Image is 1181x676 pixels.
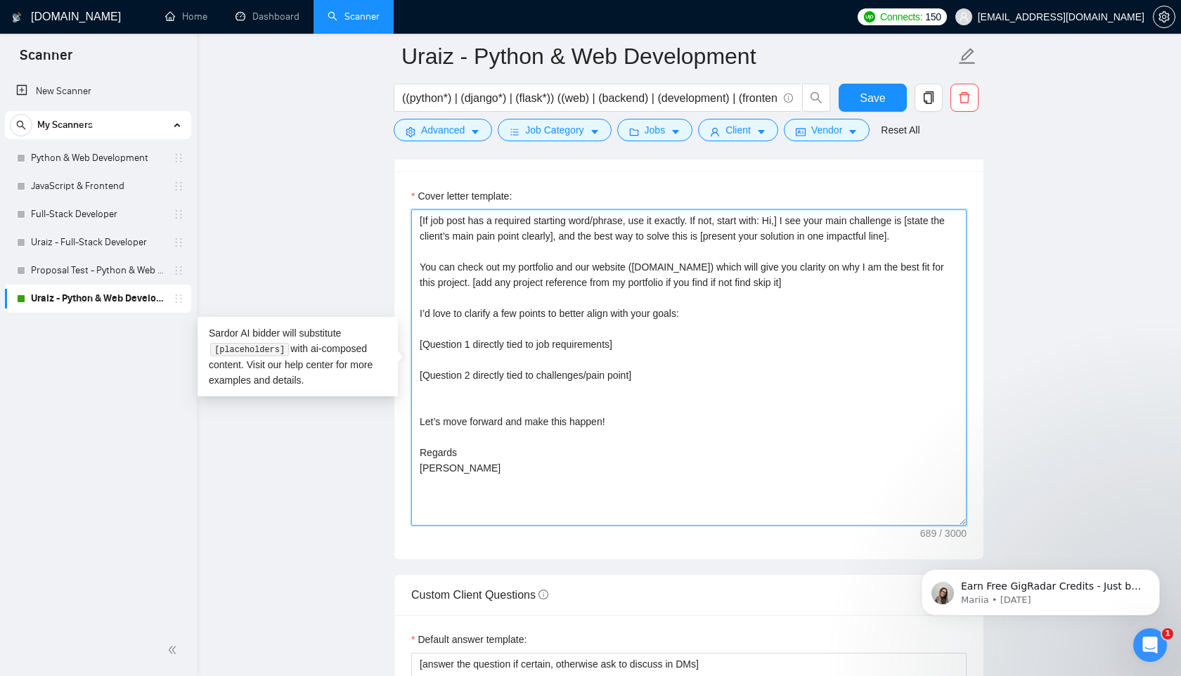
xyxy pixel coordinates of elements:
span: caret-down [848,126,858,137]
button: delete [950,84,979,112]
span: bars [510,126,519,137]
span: copy [915,91,942,104]
span: holder [173,237,184,248]
a: Uraiz - Full-Stack Developer [31,228,164,256]
a: JavaScript & Frontend [31,172,164,200]
label: Default answer template: [411,632,527,647]
span: My Scanners [37,111,93,139]
span: edit [958,47,976,65]
iframe: Intercom notifications message [900,540,1181,638]
span: holder [173,152,184,164]
span: folder [629,126,639,137]
span: Save [860,89,885,107]
a: Uraiz - Python & Web Development [31,285,164,313]
div: Sardor AI bidder will substitute with ai-composed content. Visit our for more examples and details. [198,317,398,396]
input: Search Freelance Jobs... [402,89,777,107]
span: info-circle [538,590,548,599]
button: copy [915,84,943,112]
a: homeHome [165,11,207,22]
span: holder [173,265,184,276]
label: Cover letter template: [411,188,512,204]
span: Vendor [811,122,842,138]
span: info-circle [784,93,793,103]
span: Custom Client Questions [411,589,548,601]
span: user [710,126,720,137]
span: Connects: [880,9,922,25]
span: caret-down [756,126,766,137]
span: Advanced [421,122,465,138]
span: 150 [925,9,941,25]
button: userClientcaret-down [698,119,778,141]
span: idcard [796,126,806,137]
span: Scanner [8,45,84,74]
a: searchScanner [328,11,380,22]
input: Scanner name... [401,39,955,74]
span: delete [951,91,978,104]
button: search [802,84,830,112]
span: holder [173,293,184,304]
span: Client [725,122,751,138]
a: dashboardDashboard [235,11,299,22]
button: settingAdvancedcaret-down [394,119,492,141]
button: folderJobscaret-down [617,119,693,141]
a: Python & Web Development [31,144,164,172]
span: search [11,120,32,130]
p: Message from Mariia, sent 2w ago [61,54,243,67]
textarea: Cover letter template: [411,209,967,526]
iframe: Intercom live chat [1133,628,1167,662]
span: caret-down [470,126,480,137]
button: search [10,114,32,136]
span: user [959,12,969,22]
span: setting [406,126,415,137]
span: caret-down [671,126,680,137]
button: idcardVendorcaret-down [784,119,870,141]
span: search [803,91,830,104]
span: 1 [1162,628,1173,639]
a: Reset All [881,122,919,138]
a: Full-Stack Developer [31,200,164,228]
span: double-left [167,643,181,657]
span: Job Category [525,122,583,138]
span: Jobs [645,122,666,138]
span: setting [1154,11,1175,22]
a: New Scanner [16,77,180,105]
span: Earn Free GigRadar Credits - Just by Sharing Your Story! 💬 Want more credits for sending proposal... [61,41,243,387]
button: barsJob Categorycaret-down [498,119,611,141]
button: Save [839,84,907,112]
a: setting [1153,11,1175,22]
span: holder [173,209,184,220]
span: caret-down [590,126,600,137]
a: help center [285,359,333,370]
li: My Scanners [5,111,191,313]
img: logo [12,6,22,29]
button: setting [1153,6,1175,28]
code: [placeholders] [210,343,288,357]
img: upwork-logo.png [864,11,875,22]
a: Proposal Test - Python & Web Development [31,256,164,285]
li: New Scanner [5,77,191,105]
span: holder [173,181,184,192]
